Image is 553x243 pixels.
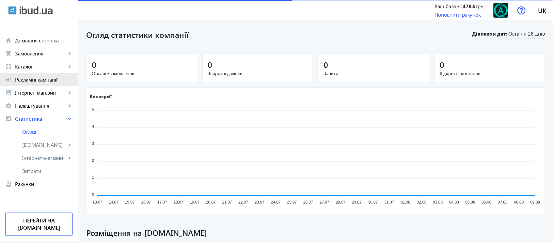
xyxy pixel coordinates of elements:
tspan: 30.07 [368,200,378,205]
span: Статистика [15,115,66,122]
tspan: 26.07 [303,200,313,205]
span: Налаштування [15,102,66,109]
mat-icon: settings [5,102,12,109]
mat-icon: analytics [5,115,12,122]
span: Огляд [22,129,73,135]
mat-icon: campaign [5,76,12,83]
span: Витрати [22,168,73,174]
img: help.svg [517,6,526,15]
mat-icon: keyboard_arrow_right [66,89,73,96]
tspan: 01.08 [401,200,410,205]
tspan: 29.07 [352,200,362,205]
span: Онлайн-замовлення [92,70,192,77]
mat-icon: storefront [5,89,12,96]
mat-icon: keyboard_arrow_right [66,50,73,57]
tspan: 18.07 [174,200,183,205]
span: 0 [440,59,445,70]
mat-icon: keyboard_arrow_right [66,63,73,70]
tspan: 04.08 [450,200,459,205]
tspan: 07.08 [498,200,508,205]
span: 0 [92,59,96,70]
span: Рекламні кампанії [15,76,73,83]
span: Замовлення [15,50,66,57]
span: 0 [208,59,213,70]
tspan: 13.07 [92,200,102,205]
mat-icon: grid_view [5,63,12,70]
img: ibud.svg [8,6,17,15]
mat-icon: home [5,37,12,44]
tspan: 05.08 [466,200,475,205]
tspan: 16.07 [141,200,151,205]
mat-icon: keyboard_arrow_right [66,102,73,109]
tspan: 2 [92,159,94,162]
tspan: 09.08 [530,200,540,205]
tspan: 24.07 [271,200,281,205]
img: 28619682a2e03a04685722068149204-94a2a459e6.png [494,3,508,18]
span: Розміщення на [DOMAIN_NAME] [86,227,545,238]
tspan: 28.07 [336,200,346,205]
tspan: 03.08 [433,200,443,205]
a: Перейти на [DOMAIN_NAME] [5,213,73,236]
tspan: 22.07 [239,200,248,205]
tspan: 0 [92,192,94,196]
a: Поповнити рахунок [435,11,481,18]
mat-icon: keyboard_arrow_right [66,115,73,122]
tspan: 31.07 [385,200,394,205]
tspan: 02.08 [417,200,427,205]
tspan: 20.07 [206,200,216,205]
tspan: 27.07 [320,200,329,205]
span: 0 [324,59,328,70]
div: Ваш баланс: грн [435,3,484,10]
tspan: 1 [92,175,94,179]
span: Інтернет-магазин [22,155,66,161]
span: Запити [324,70,424,77]
tspan: 23.07 [255,200,264,205]
mat-icon: shopping_cart [5,50,12,57]
span: uk [538,6,547,14]
mat-icon: receipt_long [5,181,12,187]
span: Рахунки [15,181,73,187]
span: Домашня сторінка [15,37,73,44]
span: Відкриття контактів [440,70,540,77]
tspan: 25.07 [287,200,297,205]
tspan: 4 [92,124,94,128]
tspan: 15.07 [125,200,135,205]
span: Інтернет-магазин [15,89,66,96]
tspan: 19.07 [190,200,200,205]
tspan: 17.07 [157,200,167,205]
tspan: 06.08 [482,200,492,205]
mat-icon: keyboard_arrow_right [66,155,73,161]
tspan: 14.07 [109,200,119,205]
h1: Огляд статистики компанії [86,29,471,40]
tspan: 3 [92,142,94,145]
span: Зворотні дзвінки [208,70,308,77]
span: Каталог [15,63,66,70]
b: 478.5 [463,3,476,9]
mat-icon: keyboard_arrow_right [66,142,73,148]
text: Конверсії [90,93,112,99]
tspan: 21.07 [222,200,232,205]
span: Останні 28 днів [509,30,545,39]
img: ibud_text.svg [20,6,53,15]
tspan: 5 [92,107,94,111]
b: Діапазон дат: [471,30,507,37]
span: [DOMAIN_NAME] [22,142,66,148]
tspan: 08.08 [514,200,524,205]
